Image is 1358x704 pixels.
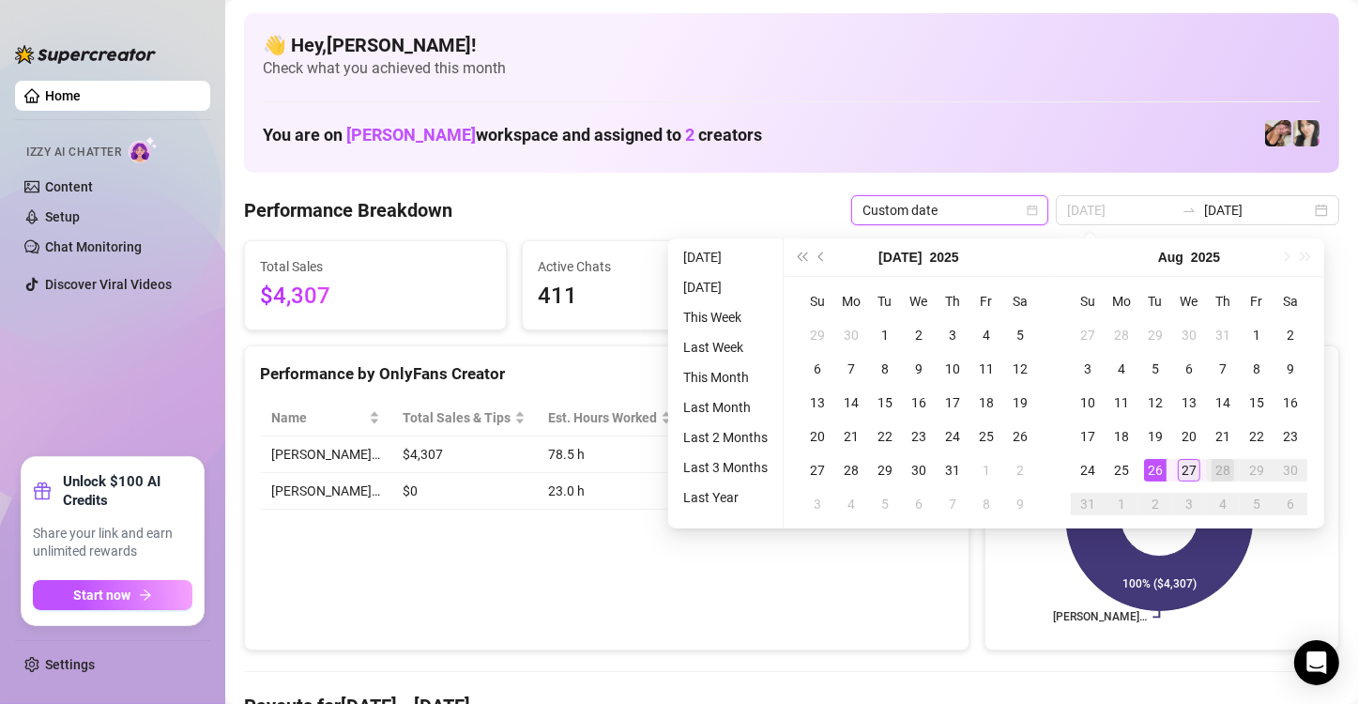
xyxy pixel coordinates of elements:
span: Total Sales & Tips [403,407,511,428]
div: 30 [908,459,930,482]
div: 28 [1212,459,1234,482]
td: 2025-07-23 [902,420,936,453]
td: 2025-07-25 [969,420,1003,453]
div: 21 [840,425,862,448]
div: 15 [1245,391,1268,414]
span: swap-right [1182,203,1197,218]
div: 11 [975,358,998,380]
td: 2025-07-08 [868,352,902,386]
img: logo-BBDzfeDw.svg [15,45,156,64]
th: Sa [1003,284,1037,318]
th: Th [1206,284,1240,318]
span: Custom date [862,196,1037,224]
a: Home [45,88,81,103]
button: Previous month (PageUp) [812,238,832,276]
td: 2025-08-01 [969,453,1003,487]
div: 2 [908,324,930,346]
a: Settings [45,657,95,672]
td: 2025-07-11 [969,352,1003,386]
div: 3 [1178,493,1200,515]
td: 2025-07-04 [969,318,1003,352]
div: 7 [840,358,862,380]
input: Start date [1067,200,1174,221]
td: 2025-08-02 [1274,318,1307,352]
td: 2025-07-14 [834,386,868,420]
li: Last 3 Months [676,456,775,479]
th: Tu [1138,284,1172,318]
span: calendar [1027,205,1038,216]
div: 8 [874,358,896,380]
a: Chat Monitoring [45,239,142,254]
td: 2025-07-07 [834,352,868,386]
div: 14 [1212,391,1234,414]
h1: You are on workspace and assigned to creators [263,125,762,145]
td: 2025-08-04 [834,487,868,521]
td: 2025-07-22 [868,420,902,453]
div: Open Intercom Messenger [1294,640,1339,685]
div: 29 [874,459,896,482]
div: 7 [1212,358,1234,380]
div: 5 [1245,493,1268,515]
div: 28 [1110,324,1133,346]
td: 2025-08-06 [902,487,936,521]
div: 1 [874,324,896,346]
div: 29 [1144,324,1167,346]
div: 13 [1178,391,1200,414]
div: 10 [941,358,964,380]
td: 2025-07-02 [902,318,936,352]
td: 2025-07-01 [868,318,902,352]
td: $0 [391,473,537,510]
div: 27 [1076,324,1099,346]
th: Name [260,400,391,436]
text: [PERSON_NAME]… [1053,611,1147,624]
input: End date [1204,200,1311,221]
td: 2025-07-18 [969,386,1003,420]
div: 8 [975,493,998,515]
td: 2025-08-27 [1172,453,1206,487]
td: [PERSON_NAME]… [260,473,391,510]
li: [DATE] [676,276,775,298]
span: Active Chats [538,256,769,277]
div: 29 [806,324,829,346]
span: to [1182,203,1197,218]
td: 2025-08-25 [1105,453,1138,487]
td: 2025-08-09 [1003,487,1037,521]
a: Setup [45,209,80,224]
td: 2025-08-03 [1071,352,1105,386]
li: Last Week [676,336,775,359]
div: 20 [806,425,829,448]
td: 2025-08-26 [1138,453,1172,487]
td: 2025-09-06 [1274,487,1307,521]
div: 31 [1076,493,1099,515]
li: This Week [676,306,775,329]
th: Th [936,284,969,318]
td: 2025-07-31 [936,453,969,487]
div: 31 [1212,324,1234,346]
th: Mo [1105,284,1138,318]
td: 2025-08-19 [1138,420,1172,453]
td: 2025-09-04 [1206,487,1240,521]
div: 3 [806,493,829,515]
div: 2 [1144,493,1167,515]
div: 22 [874,425,896,448]
td: 2025-07-16 [902,386,936,420]
div: 12 [1009,358,1031,380]
div: 5 [1144,358,1167,380]
div: 26 [1144,459,1167,482]
div: 6 [1178,358,1200,380]
div: 4 [840,493,862,515]
td: 2025-07-27 [1071,318,1105,352]
td: 2025-07-24 [936,420,969,453]
div: 17 [941,391,964,414]
div: 16 [908,391,930,414]
div: 6 [908,493,930,515]
li: [DATE] [676,246,775,268]
span: 411 [538,279,769,314]
div: 1 [1245,324,1268,346]
strong: Unlock $100 AI Credits [63,472,192,510]
td: 2025-08-07 [1206,352,1240,386]
td: 2025-07-17 [936,386,969,420]
td: 2025-08-12 [1138,386,1172,420]
button: Choose a month [878,238,922,276]
div: 28 [840,459,862,482]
